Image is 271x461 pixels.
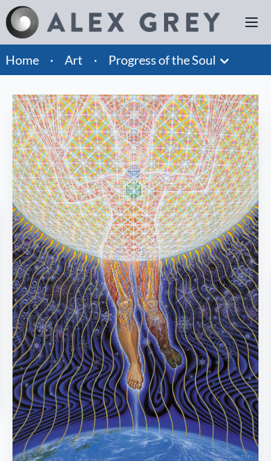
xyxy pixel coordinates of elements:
[108,50,216,70] a: Progress of the Soul
[6,52,39,67] a: Home
[65,50,83,70] a: Art
[88,45,103,75] li: ·
[44,45,59,75] li: ·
